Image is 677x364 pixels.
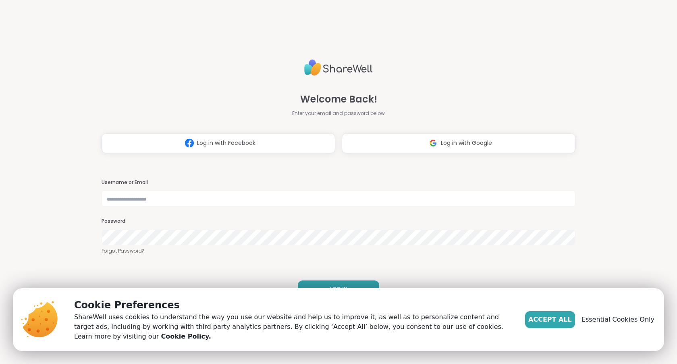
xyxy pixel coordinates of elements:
img: ShareWell Logomark [182,136,197,151]
img: ShareWell Logo [304,56,373,79]
span: Enter your email and password below [292,110,385,117]
h3: Password [102,218,575,225]
a: Cookie Policy. [161,332,211,341]
span: Welcome Back! [300,92,377,107]
span: Accept All [528,315,572,324]
span: Essential Cookies Only [581,315,654,324]
a: Forgot Password? [102,247,575,255]
img: ShareWell Logomark [426,136,441,151]
span: Log in with Google [441,139,492,147]
button: Accept All [525,311,575,328]
h3: Username or Email [102,179,575,186]
p: ShareWell uses cookies to understand the way you use our website and help us to improve it, as we... [74,312,512,341]
button: Log in with Facebook [102,133,335,153]
button: LOG IN [298,280,379,297]
button: Log in with Google [342,133,575,153]
p: Cookie Preferences [74,298,512,312]
span: LOG IN [330,285,347,293]
span: Log in with Facebook [197,139,255,147]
